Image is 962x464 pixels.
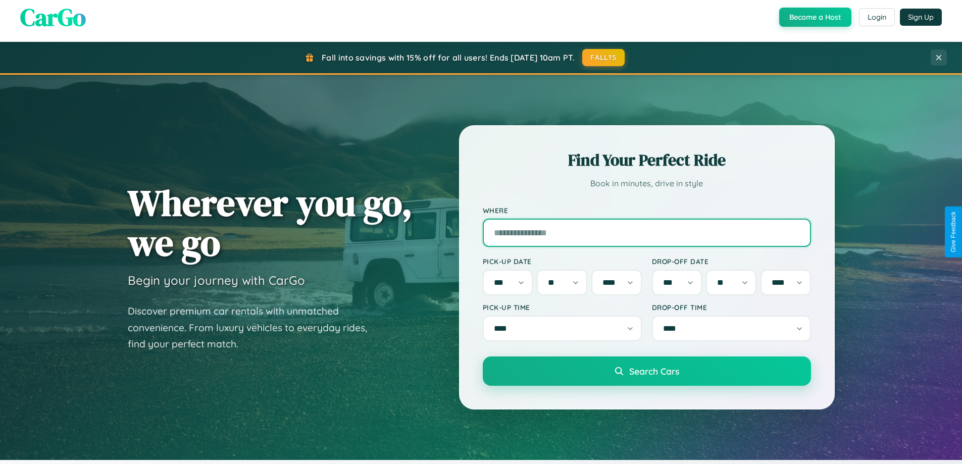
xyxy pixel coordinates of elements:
button: FALL15 [582,49,625,66]
p: Discover premium car rentals with unmatched convenience. From luxury vehicles to everyday rides, ... [128,303,380,352]
label: Drop-off Date [652,257,811,266]
h1: Wherever you go, we go [128,183,413,263]
button: Login [859,8,895,26]
h2: Find Your Perfect Ride [483,149,811,171]
span: Search Cars [629,366,679,377]
button: Sign Up [900,9,942,26]
h3: Begin your journey with CarGo [128,273,305,288]
label: Where [483,206,811,215]
p: Book in minutes, drive in style [483,176,811,191]
label: Pick-up Time [483,303,642,312]
div: Give Feedback [950,212,957,252]
label: Drop-off Time [652,303,811,312]
button: Search Cars [483,356,811,386]
span: Fall into savings with 15% off for all users! Ends [DATE] 10am PT. [322,53,575,63]
label: Pick-up Date [483,257,642,266]
button: Become a Host [779,8,851,27]
span: CarGo [20,1,86,34]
